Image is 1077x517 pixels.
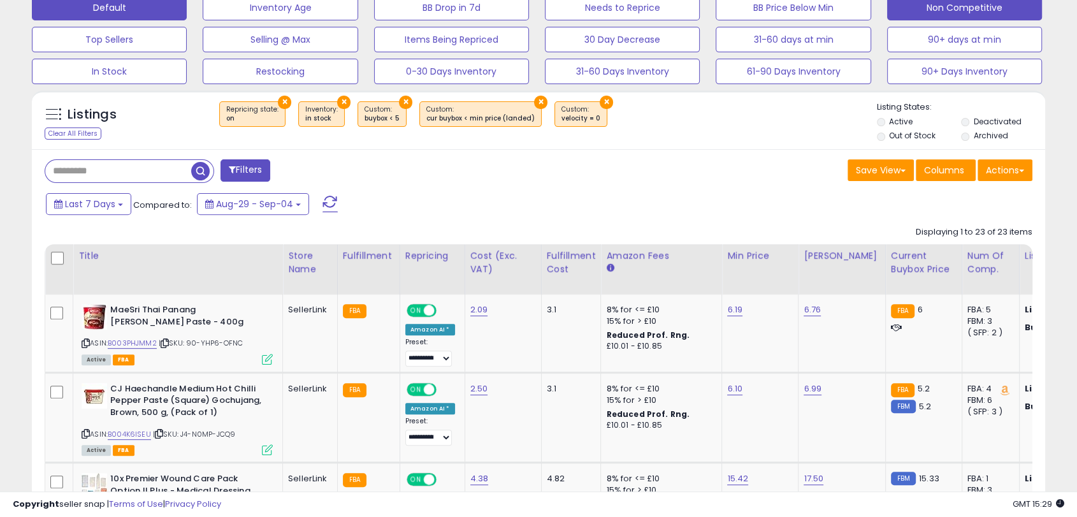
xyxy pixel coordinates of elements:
[547,249,596,276] div: Fulfillment Cost
[727,303,742,316] a: 6.19
[82,473,107,497] img: 41PAnDSJflL._SL40_.jpg
[470,303,488,316] a: 2.09
[606,316,712,327] div: 15% for > £10
[804,472,823,485] a: 17.50
[203,27,358,52] button: Selling @ Max
[435,305,455,316] span: OFF
[967,406,1009,418] div: ( SFP: 3 )
[600,96,613,109] button: ×
[153,429,235,439] span: | SKU: J4-N0MP-JCQ9
[470,472,489,485] a: 4.38
[288,383,328,395] div: SellerLink
[133,199,192,211] span: Compared to:
[606,263,614,274] small: Amazon Fees.
[891,472,916,485] small: FBM
[877,101,1045,113] p: Listing States:
[337,96,351,109] button: ×
[110,473,265,512] b: 10x Premier Wound Care Pack Option II Plus - Medical Dressing First Aid
[967,383,1009,395] div: FBA: 4
[918,303,923,316] span: 6
[226,105,278,124] span: Repricing state :
[278,96,291,109] button: ×
[343,304,366,318] small: FBA
[65,198,115,210] span: Last 7 Days
[426,114,535,123] div: cur buybox < min price (landed)
[110,383,265,422] b: CJ Haechandle Medium Hot Chilli Pepper Paste (Square) Gochujang, Brown, 500 g, (Pack of 1)
[159,338,243,348] span: | SKU: 90-YHP6-OFNC
[13,499,221,511] div: seller snap | |
[405,324,455,335] div: Amazon AI *
[804,303,821,316] a: 6.76
[606,473,712,484] div: 8% for <= £10
[470,382,488,395] a: 2.50
[343,249,394,263] div: Fulfillment
[887,59,1042,84] button: 90+ Days Inventory
[606,304,712,316] div: 8% for <= £10
[435,474,455,485] span: OFF
[113,445,134,456] span: FBA
[288,473,328,484] div: SellerLink
[804,249,879,263] div: [PERSON_NAME]
[891,383,914,397] small: FBA
[288,249,332,276] div: Store Name
[967,473,1009,484] div: FBA: 1
[470,249,536,276] div: Cost (Exc. VAT)
[545,27,700,52] button: 30 Day Decrease
[974,116,1022,127] label: Deactivated
[889,130,936,141] label: Out of Stock
[13,498,59,510] strong: Copyright
[216,198,293,210] span: Aug-29 - Sep-04
[967,327,1009,339] div: ( SFP: 2 )
[82,304,273,363] div: ASIN:
[374,59,529,84] button: 0-30 Days Inventory
[220,159,270,182] button: Filters
[727,249,793,263] div: Min Price
[727,472,748,485] a: 15.42
[426,105,535,124] span: Custom:
[919,472,939,484] span: 15.33
[547,383,591,395] div: 3.1
[305,105,338,124] span: Inventory :
[108,338,157,349] a: B003PHJMM2
[82,383,107,409] img: 41N4D5puq5L._SL40_.jpg
[305,114,338,123] div: in stock
[109,498,163,510] a: Terms of Use
[606,330,690,340] b: Reduced Prof. Rng.
[606,409,690,419] b: Reduced Prof. Rng.
[606,395,712,406] div: 15% for > £10
[606,249,716,263] div: Amazon Fees
[918,382,930,395] span: 5.2
[967,249,1014,276] div: Num of Comp.
[32,59,187,84] button: In Stock
[891,400,916,413] small: FBM
[804,382,821,395] a: 6.99
[916,159,976,181] button: Columns
[82,383,273,454] div: ASIN:
[561,105,600,124] span: Custom:
[110,304,265,331] b: MaeSri Thai Panang [PERSON_NAME] Paste - 400g
[405,403,455,414] div: Amazon AI *
[916,226,1032,238] div: Displaying 1 to 23 of 23 items
[197,193,309,215] button: Aug-29 - Sep-04
[46,193,131,215] button: Last 7 Days
[374,27,529,52] button: Items Being Repriced
[727,382,742,395] a: 6.10
[288,304,328,316] div: SellerLink
[343,473,366,487] small: FBA
[967,316,1009,327] div: FBM: 3
[891,304,914,318] small: FBA
[203,59,358,84] button: Restocking
[924,164,964,177] span: Columns
[82,445,111,456] span: All listings currently available for purchase on Amazon
[974,130,1008,141] label: Archived
[405,338,455,367] div: Preset:
[113,354,134,365] span: FBA
[45,127,101,140] div: Clear All Filters
[967,395,1009,406] div: FBM: 6
[435,384,455,395] span: OFF
[545,59,700,84] button: 31-60 Days Inventory
[889,116,913,127] label: Active
[365,114,400,123] div: buybox < 5
[405,249,459,263] div: Repricing
[165,498,221,510] a: Privacy Policy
